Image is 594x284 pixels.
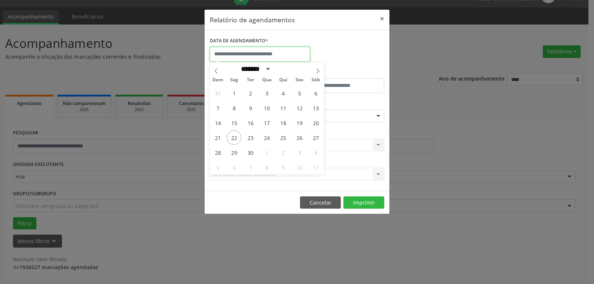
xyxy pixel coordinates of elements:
span: Setembro 3, 2025 [260,86,274,100]
span: Outubro 1, 2025 [260,145,274,160]
span: Setembro 27, 2025 [309,130,323,145]
span: Setembro 24, 2025 [260,130,274,145]
label: ATÉ [299,67,384,78]
span: Setembro 16, 2025 [243,115,258,130]
span: Outubro 8, 2025 [260,160,274,174]
span: Setembro 25, 2025 [276,130,290,145]
span: Setembro 15, 2025 [227,115,241,130]
span: Setembro 30, 2025 [243,145,258,160]
span: Setembro 5, 2025 [292,86,307,100]
span: Setembro 26, 2025 [292,130,307,145]
span: Outubro 10, 2025 [292,160,307,174]
select: Month [238,65,271,73]
label: DATA DE AGENDAMENTO [210,35,268,47]
span: Seg [226,78,242,82]
span: Setembro 4, 2025 [276,86,290,100]
span: Outubro 7, 2025 [243,160,258,174]
span: Setembro 20, 2025 [309,115,323,130]
span: Qui [275,78,291,82]
span: Dom [210,78,226,82]
span: Sex [291,78,308,82]
span: Outubro 4, 2025 [309,145,323,160]
span: Setembro 9, 2025 [243,101,258,115]
button: Close [375,10,389,28]
span: Setembro 22, 2025 [227,130,241,145]
span: Setembro 8, 2025 [227,101,241,115]
span: Setembro 2, 2025 [243,86,258,100]
span: Outubro 6, 2025 [227,160,241,174]
span: Outubro 3, 2025 [292,145,307,160]
span: Outubro 2, 2025 [276,145,290,160]
span: Setembro 28, 2025 [210,145,225,160]
span: Setembro 10, 2025 [260,101,274,115]
span: Setembro 23, 2025 [243,130,258,145]
span: Qua [259,78,275,82]
span: Outubro 5, 2025 [210,160,225,174]
span: Setembro 6, 2025 [309,86,323,100]
span: Setembro 14, 2025 [210,115,225,130]
span: Ter [242,78,259,82]
span: Setembro 7, 2025 [210,101,225,115]
span: Setembro 1, 2025 [227,86,241,100]
span: Setembro 21, 2025 [210,130,225,145]
button: Imprimir [343,196,384,209]
button: Cancelar [300,196,341,209]
span: Agosto 31, 2025 [210,86,225,100]
span: Setembro 18, 2025 [276,115,290,130]
span: Setembro 12, 2025 [292,101,307,115]
span: Outubro 11, 2025 [309,160,323,174]
span: Outubro 9, 2025 [276,160,290,174]
span: Setembro 19, 2025 [292,115,307,130]
span: Setembro 29, 2025 [227,145,241,160]
span: Setembro 11, 2025 [276,101,290,115]
input: Year [271,65,296,73]
h5: Relatório de agendamentos [210,15,295,25]
span: Sáb [308,78,324,82]
span: Setembro 13, 2025 [309,101,323,115]
span: Setembro 17, 2025 [260,115,274,130]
